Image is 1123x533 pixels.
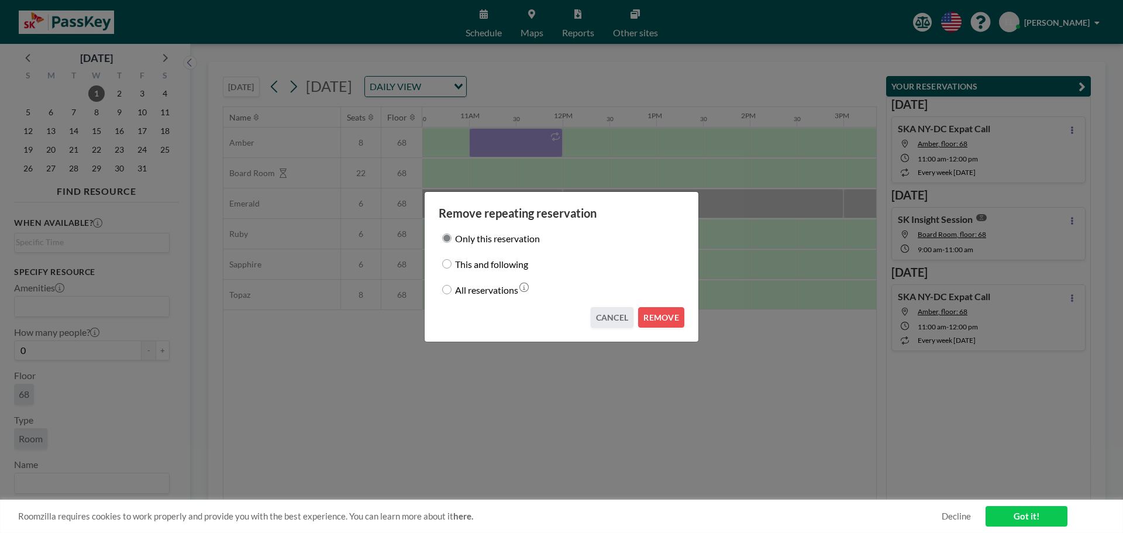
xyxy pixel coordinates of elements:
span: Roomzilla requires cookies to work properly and provide you with the best experience. You can lea... [18,511,942,522]
a: Got it! [986,506,1067,527]
a: here. [453,511,473,521]
label: This and following [455,256,528,272]
a: Decline [942,511,971,522]
h3: Remove repeating reservation [439,206,684,221]
label: All reservations [455,281,518,298]
label: Only this reservation [455,230,540,246]
button: CANCEL [591,307,634,328]
button: REMOVE [638,307,684,328]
